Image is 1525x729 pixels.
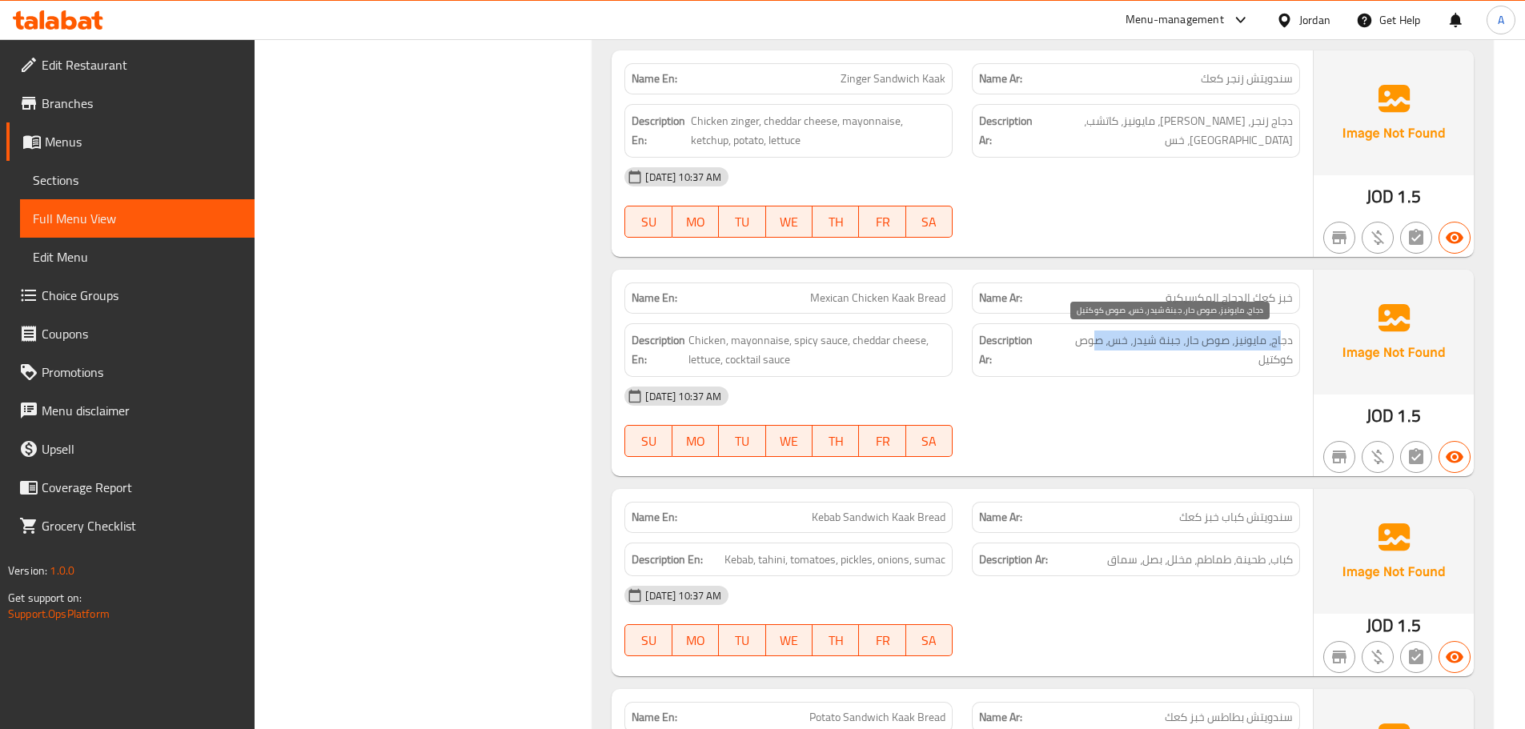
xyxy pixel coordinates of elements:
[1400,641,1432,673] button: Not has choices
[45,132,242,151] span: Menus
[639,389,728,404] span: [DATE] 10:37 AM
[725,430,759,453] span: TU
[632,509,677,526] strong: Name En:
[42,362,242,382] span: Promotions
[913,629,946,652] span: SA
[979,111,1033,150] strong: Description Ar:
[773,210,806,234] span: WE
[6,122,255,161] a: Menus
[632,629,665,652] span: SU
[20,199,255,238] a: Full Menu View
[1439,441,1471,473] button: Available
[819,430,853,453] span: TH
[1439,222,1471,254] button: Available
[632,290,677,306] strong: Name En:
[1397,181,1420,212] span: 1.5
[1314,270,1474,395] img: Ae5nvW7+0k+MAAAAAElFTkSuQmCC
[1323,441,1355,473] button: Not branch specific item
[42,55,242,74] span: Edit Restaurant
[979,70,1022,87] strong: Name Ar:
[632,550,703,570] strong: Description En:
[859,425,905,457] button: FR
[632,70,677,87] strong: Name En:
[33,209,242,228] span: Full Menu View
[773,430,806,453] span: WE
[1400,222,1432,254] button: Not has choices
[42,478,242,497] span: Coverage Report
[1323,641,1355,673] button: Not branch specific item
[632,709,677,726] strong: Name En:
[6,468,255,507] a: Coverage Report
[913,430,946,453] span: SA
[1366,400,1394,431] span: JOD
[1166,290,1293,306] span: خبز كعك الدجاج المكسيكية
[1314,50,1474,175] img: Ae5nvW7+0k+MAAAAAElFTkSuQmCC
[865,430,899,453] span: FR
[42,286,242,305] span: Choice Groups
[679,210,712,234] span: MO
[906,206,953,238] button: SA
[1314,489,1474,614] img: Ae5nvW7+0k+MAAAAAElFTkSuQmCC
[1165,709,1293,726] span: سندويتش بطاطس خبز كعك
[42,401,242,420] span: Menu disclaimer
[913,210,946,234] span: SA
[813,206,859,238] button: TH
[8,603,110,624] a: Support.OpsPlatform
[42,324,242,343] span: Coupons
[1366,181,1394,212] span: JOD
[6,46,255,84] a: Edit Restaurant
[624,206,672,238] button: SU
[810,290,945,306] span: Mexican Chicken Kaak Bread
[50,560,74,581] span: 1.0.0
[20,161,255,199] a: Sections
[809,709,945,726] span: Potato Sandwich Kaak Bread
[1397,400,1420,431] span: 1.5
[672,425,719,457] button: MO
[1201,70,1293,87] span: سندويتش زنجر كعك
[6,84,255,122] a: Branches
[1362,641,1394,673] button: Purchased item
[725,629,759,652] span: TU
[42,439,242,459] span: Upsell
[1362,441,1394,473] button: Purchased item
[1362,222,1394,254] button: Purchased item
[624,624,672,656] button: SU
[766,425,813,457] button: WE
[865,210,899,234] span: FR
[1107,550,1293,570] span: كباب، طحينة، طماطم، مخلل، بصل، سماق
[906,425,953,457] button: SA
[819,210,853,234] span: TH
[632,330,685,370] strong: Description En:
[1036,111,1293,150] span: دجاج زنجر، جبنة شيدر، مايونيز، كاتشب، بطاطس، خس
[1126,10,1224,30] div: Menu-management
[865,629,899,652] span: FR
[691,111,945,150] span: Chicken zinger, cheddar cheese, mayonnaise, ketchup, potato, lettuce
[8,560,47,581] span: Version:
[1400,441,1432,473] button: Not has choices
[813,425,859,457] button: TH
[766,624,813,656] button: WE
[841,70,945,87] span: Zinger Sandwich Kaak
[906,624,953,656] button: SA
[719,206,765,238] button: TU
[679,430,712,453] span: MO
[33,247,242,266] span: Edit Menu
[719,624,765,656] button: TU
[6,507,255,545] a: Grocery Checklist
[766,206,813,238] button: WE
[1049,330,1293,370] span: دجاج، مايونيز، صوص حار، جبنة شيدر، خس، صوص كوكتيل
[1498,11,1504,29] span: A
[42,94,242,113] span: Branches
[859,206,905,238] button: FR
[719,425,765,457] button: TU
[632,210,665,234] span: SU
[6,353,255,391] a: Promotions
[1299,11,1330,29] div: Jordan
[6,314,255,353] a: Coupons
[672,206,719,238] button: MO
[979,330,1045,370] strong: Description Ar:
[8,587,82,608] span: Get support on:
[979,709,1022,726] strong: Name Ar:
[1439,641,1471,673] button: Available
[20,238,255,276] a: Edit Menu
